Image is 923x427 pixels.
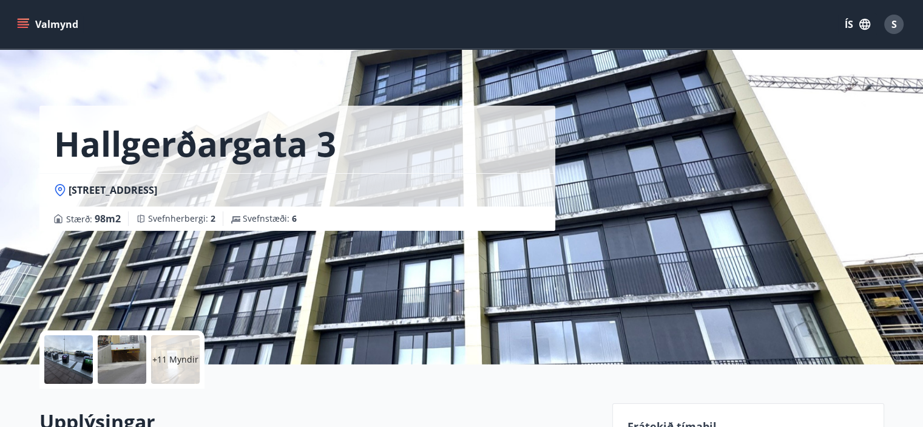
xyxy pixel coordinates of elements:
[69,183,157,197] span: [STREET_ADDRESS]
[148,213,215,225] span: Svefnherbergi :
[54,120,336,166] h1: Hallgerðargata 3
[879,10,908,39] button: S
[152,354,198,366] p: +11 Myndir
[292,213,297,224] span: 6
[211,213,215,224] span: 2
[15,13,83,35] button: menu
[66,211,121,226] span: Stærð :
[891,18,897,31] span: S
[243,213,297,225] span: Svefnstæði :
[95,212,121,225] span: 98 m2
[838,13,877,35] button: ÍS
